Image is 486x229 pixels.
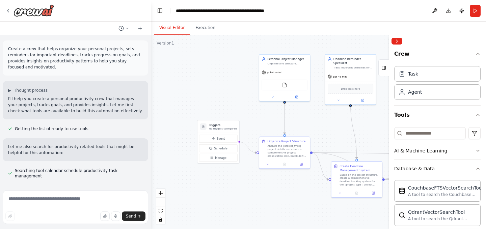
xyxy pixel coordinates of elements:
span: Event [217,137,225,141]
button: No output available [276,162,293,167]
h3: Triggers [209,123,237,127]
button: Tools [394,106,481,124]
p: No triggers configured [209,127,237,131]
div: Task [408,70,418,77]
button: Start a new chat [135,24,145,32]
img: Qdrantvectorsearchtool [399,212,405,219]
button: Execution [190,21,221,35]
span: Thought process [14,88,48,93]
button: Database & Data [394,160,481,177]
button: Manage [199,154,238,162]
div: A tool to search the Qdrant database for relevant information on internal documents. [408,216,476,222]
div: Create Deadline Management SystemBased on the project structure, create a comprehensive deadline ... [331,161,382,198]
span: gpt-4o-mini [267,71,281,74]
button: Open in side panel [294,162,308,167]
div: Organize and structure personal projects by creating detailed project plans, breaking down goals ... [267,62,307,65]
div: Deadline Reminder Specialist [333,57,373,65]
button: Upload files [100,211,110,221]
g: Edge from 5b83c7cb-0698-446c-9270-69e1fa9e3f38 to b46b6876-8fe4-4ec8-b2c9-121e2200155b [282,103,287,134]
div: Organize Project StructureAnalyze the {project_type} project details and create a comprehensive p... [259,137,310,169]
div: Analyze the {project_type} project details and create a comprehensive project organization plan. ... [267,144,307,158]
nav: breadcrumb [176,7,264,14]
div: Agent [408,89,422,95]
button: fit view [156,206,165,215]
button: No output available [348,191,366,196]
g: Edge from b46b6876-8fe4-4ec8-b2c9-121e2200155b to 670daba1-b8c9-441f-9fc7-872b5aee38f6 [313,151,473,157]
button: ▶Thought process [8,88,48,93]
button: Open in side panel [285,94,308,99]
div: React Flow controls [156,189,165,224]
div: A tool to search the Couchbase database for relevant information on internal documents. [408,192,483,197]
div: Database & Data [394,165,435,172]
button: Event [199,135,238,143]
g: Edge from triggers to b46b6876-8fe4-4ec8-b2c9-121e2200155b [239,140,257,154]
img: Couchbaseftsvectorsearchtool [399,188,405,194]
button: Crew [394,47,481,63]
span: Searching tool file write json csv data [15,187,91,192]
div: Personal Project Manager [267,57,307,61]
button: toggle interactivity [156,215,165,224]
p: I'll help you create a personal productivity crew that manages your projects, tracks goals, and p... [8,96,143,114]
img: Logo [13,4,54,17]
button: zoom in [156,189,165,198]
span: Drop tools here [341,87,360,91]
div: Create Deadline Management System [340,164,379,172]
div: Crew [394,63,481,105]
span: Searching tool calendar schedule productivity task management [15,168,143,179]
div: CouchbaseFTSVectorSearchTool [408,184,483,191]
g: Edge from 0e14b822-f3b1-400f-ac45-18296420f990 to 1d3a079f-4a64-4c07-81ca-5448f46c33c2 [348,103,359,159]
g: Edge from b46b6876-8fe4-4ec8-b2c9-121e2200155b to 1d3a079f-4a64-4c07-81ca-5448f46c33c2 [313,151,329,182]
div: Version 1 [157,40,174,46]
button: Toggle Sidebar [386,35,391,229]
p: Create a crew that helps organize your personal projects, sets reminders for important deadlines,... [8,46,143,70]
button: Schedule [199,144,238,152]
button: AI & Machine Learning [394,142,481,160]
button: Send [122,211,145,221]
div: Organize Project Structure [267,139,305,143]
span: Manage [215,155,226,160]
div: AI & Machine Learning [394,147,447,154]
button: Open in side panel [366,191,380,196]
div: QdrantVectorSearchTool [408,209,476,216]
div: TriggersNo triggers configuredEventScheduleManage [197,120,240,164]
button: Switch to previous chat [116,24,132,32]
button: Click to speak your automation idea [111,211,120,221]
p: Let me also search for productivity-related tools that might be helpful for this automation: [8,144,143,156]
div: Personal Project ManagerOrganize and structure personal projects by creating detailed project pla... [259,54,310,102]
button: Hide left sidebar [155,6,165,16]
button: Improve this prompt [5,211,15,221]
div: Based on the project structure, create a comprehensive deadline tracking system for the {project_... [340,173,379,186]
img: FileReadTool [282,83,287,88]
button: zoom out [156,198,165,206]
div: Deadline Reminder SpecialistTrack important deadlines for {project_type} projects and create comp... [325,54,376,105]
button: Open in side panel [351,98,374,103]
span: Getting the list of ready-to-use tools [15,126,88,132]
div: Track important deadlines for {project_type} projects and create comprehensive reminder schedules... [333,66,373,69]
button: Collapse right sidebar [391,38,402,45]
button: Visual Editor [154,21,190,35]
span: Send [126,213,136,219]
span: Schedule [214,146,227,150]
span: ▶ [8,88,11,93]
span: gpt-4o-mini [333,75,348,78]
